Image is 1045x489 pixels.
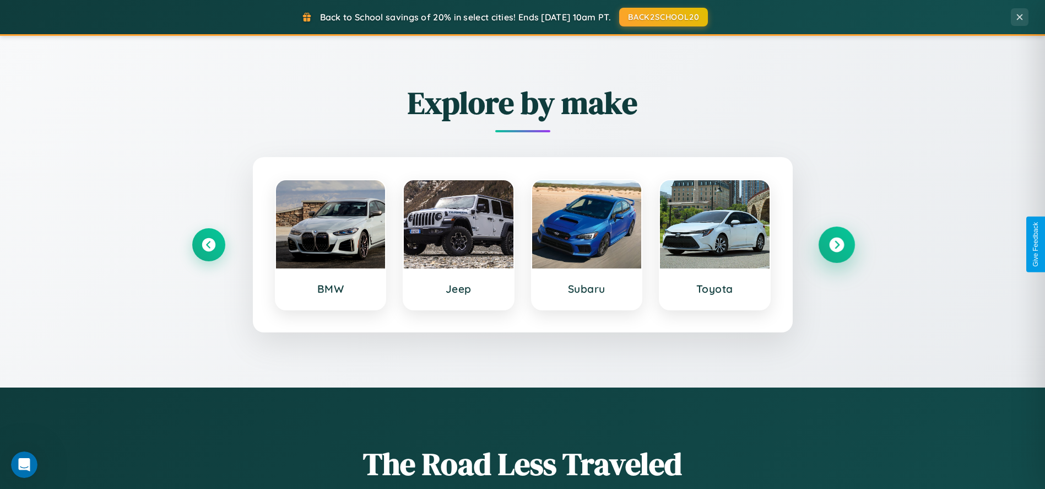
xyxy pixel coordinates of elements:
[619,8,708,26] button: BACK2SCHOOL20
[543,282,631,295] h3: Subaru
[671,282,759,295] h3: Toyota
[192,82,853,124] h2: Explore by make
[415,282,502,295] h3: Jeep
[1032,222,1039,267] div: Give Feedback
[192,443,853,485] h1: The Road Less Traveled
[320,12,611,23] span: Back to School savings of 20% in select cities! Ends [DATE] 10am PT.
[287,282,375,295] h3: BMW
[11,452,37,478] iframe: Intercom live chat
